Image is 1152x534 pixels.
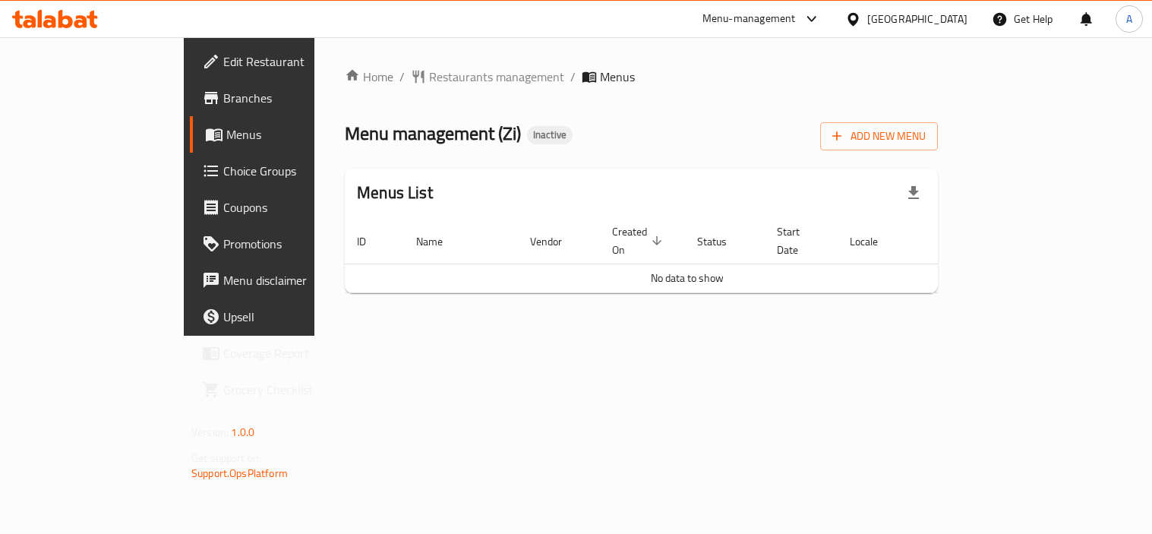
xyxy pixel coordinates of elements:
[345,116,521,150] span: Menu management ( Zi )
[223,271,364,289] span: Menu disclaimer
[190,371,376,408] a: Grocery Checklist
[357,182,433,204] h2: Menus List
[357,232,386,251] span: ID
[223,308,364,326] span: Upsell
[416,232,462,251] span: Name
[651,268,724,288] span: No data to show
[223,162,364,180] span: Choice Groups
[429,68,564,86] span: Restaurants management
[223,52,364,71] span: Edit Restaurant
[895,175,932,211] div: Export file
[612,223,667,259] span: Created On
[867,11,967,27] div: [GEOGRAPHIC_DATA]
[190,262,376,299] a: Menu disclaimer
[697,232,746,251] span: Status
[231,422,254,442] span: 1.0.0
[223,235,364,253] span: Promotions
[190,189,376,226] a: Coupons
[916,218,1030,264] th: Actions
[832,127,926,146] span: Add New Menu
[223,89,364,107] span: Branches
[223,344,364,362] span: Coverage Report
[850,232,898,251] span: Locale
[191,422,229,442] span: Version:
[190,116,376,153] a: Menus
[345,218,1030,293] table: enhanced table
[411,68,564,86] a: Restaurants management
[527,126,573,144] div: Inactive
[702,10,796,28] div: Menu-management
[399,68,405,86] li: /
[820,122,938,150] button: Add New Menu
[570,68,576,86] li: /
[600,68,635,86] span: Menus
[191,463,288,483] a: Support.OpsPlatform
[190,335,376,371] a: Coverage Report
[190,43,376,80] a: Edit Restaurant
[527,128,573,141] span: Inactive
[1126,11,1132,27] span: A
[223,381,364,399] span: Grocery Checklist
[190,153,376,189] a: Choice Groups
[777,223,819,259] span: Start Date
[345,68,938,86] nav: breadcrumb
[530,232,582,251] span: Vendor
[190,226,376,262] a: Promotions
[190,80,376,116] a: Branches
[223,198,364,216] span: Coupons
[190,299,376,335] a: Upsell
[226,125,364,144] span: Menus
[191,448,261,468] span: Get support on:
